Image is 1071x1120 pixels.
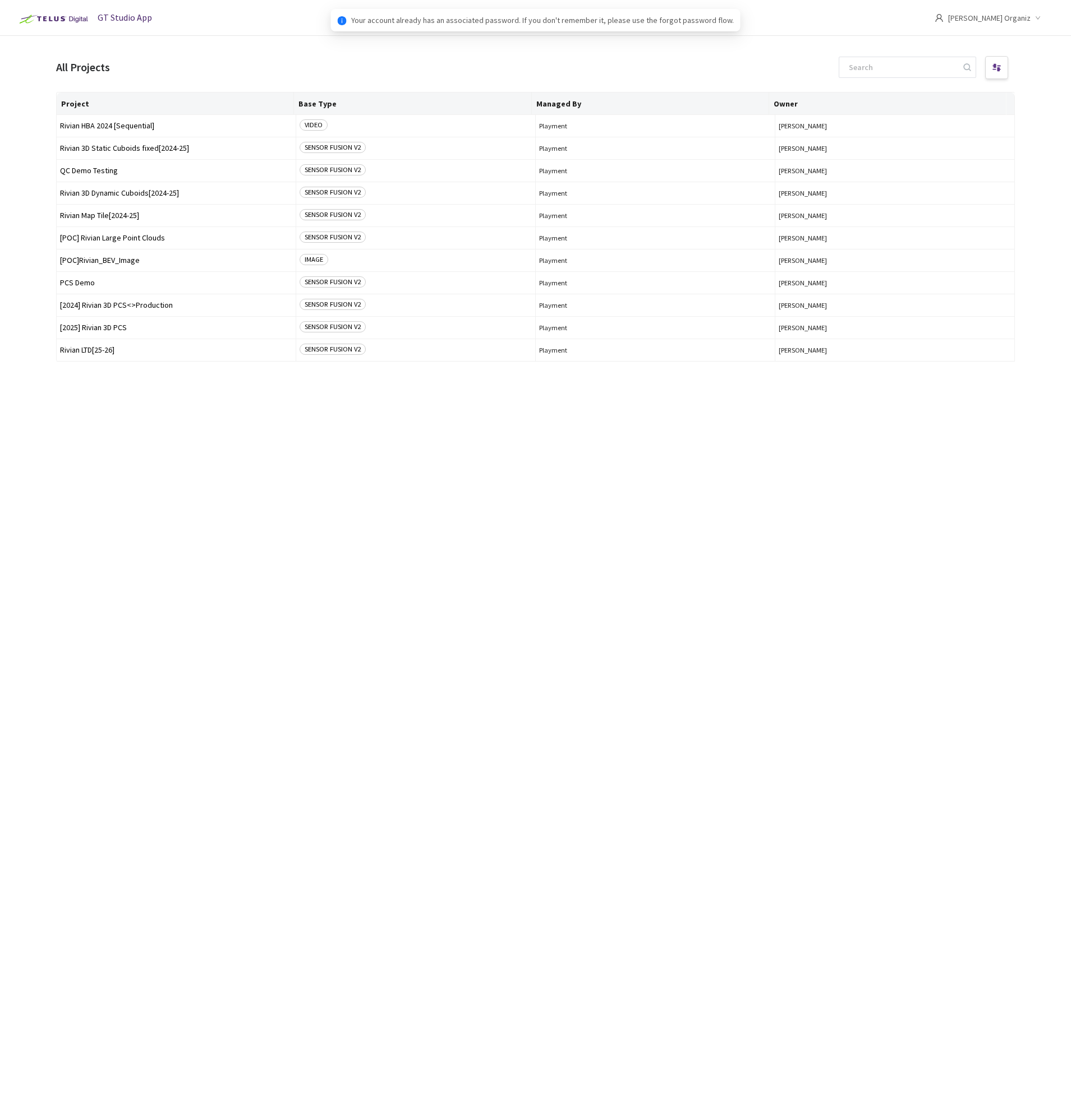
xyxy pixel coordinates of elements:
span: SENSOR FUSION V2 [300,344,366,355]
th: Project [57,92,294,115]
button: [PERSON_NAME] [779,323,1011,332]
span: Playment [539,256,771,265]
th: Base Type [294,92,531,115]
span: SENSOR FUSION V2 [300,232,366,243]
span: Playment [539,144,771,152]
span: user [935,13,944,22]
span: QC Demo Testing [60,166,292,175]
span: SENSOR FUSION V2 [300,164,366,175]
span: SENSOR FUSION V2 [300,187,366,198]
span: info-circle [338,16,347,25]
span: SENSOR FUSION V2 [300,299,366,310]
span: GT Studio App [98,12,152,23]
span: Rivian Map Tile[2024-25] [60,211,292,220]
button: [PERSON_NAME] [779,122,1011,130]
span: Rivian HBA 2024 [Sequential] [60,122,292,130]
button: [PERSON_NAME] [779,189,1011,197]
span: SENSOR FUSION V2 [300,321,366,332]
span: Your account already has an associated password. If you don't remember it, please use the forgot ... [351,14,734,26]
span: Playment [539,323,771,332]
span: SENSOR FUSION V2 [300,276,366,288]
span: Playment [539,279,771,287]
span: Playment [539,166,771,175]
button: [PERSON_NAME] [779,144,1011,152]
button: [PERSON_NAME] [779,256,1011,265]
span: Playment [539,122,771,130]
span: [POC] Rivian Large Point Clouds [60,234,292,242]
span: Playment [539,211,771,220]
span: SENSOR FUSION V2 [300,142,366,153]
span: Playment [539,234,771,242]
span: Rivian 3D Dynamic Cuboids[2024-25] [60,189,292,197]
button: [PERSON_NAME] [779,346,1011,354]
button: [PERSON_NAME] [779,301,1011,309]
span: [2025] Rivian 3D PCS [60,323,292,332]
span: SENSOR FUSION V2 [300,209,366,220]
img: Telus [13,10,91,28]
span: Rivian 3D Static Cuboids fixed[2024-25] [60,144,292,152]
span: Playment [539,189,771,197]
div: All Projects [56,58,110,76]
span: IMAGE [300,254,328,265]
button: [PERSON_NAME] [779,211,1011,220]
span: VIDEO [300,119,328,131]
span: Playment [539,346,771,354]
span: down [1035,15,1041,21]
span: [POC]Rivian_BEV_Image [60,256,292,265]
span: Playment [539,301,771,309]
span: [2024] Rivian 3D PCS<>Production [60,301,292,309]
input: Search [842,57,962,77]
button: [PERSON_NAME] [779,166,1011,175]
button: [PERSON_NAME] [779,234,1011,242]
th: Owner [769,92,1006,115]
th: Managed By [532,92,769,115]
span: Rivian LTD[25-26] [60,346,292,354]
button: [PERSON_NAME] [779,279,1011,287]
span: PCS Demo [60,279,292,287]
